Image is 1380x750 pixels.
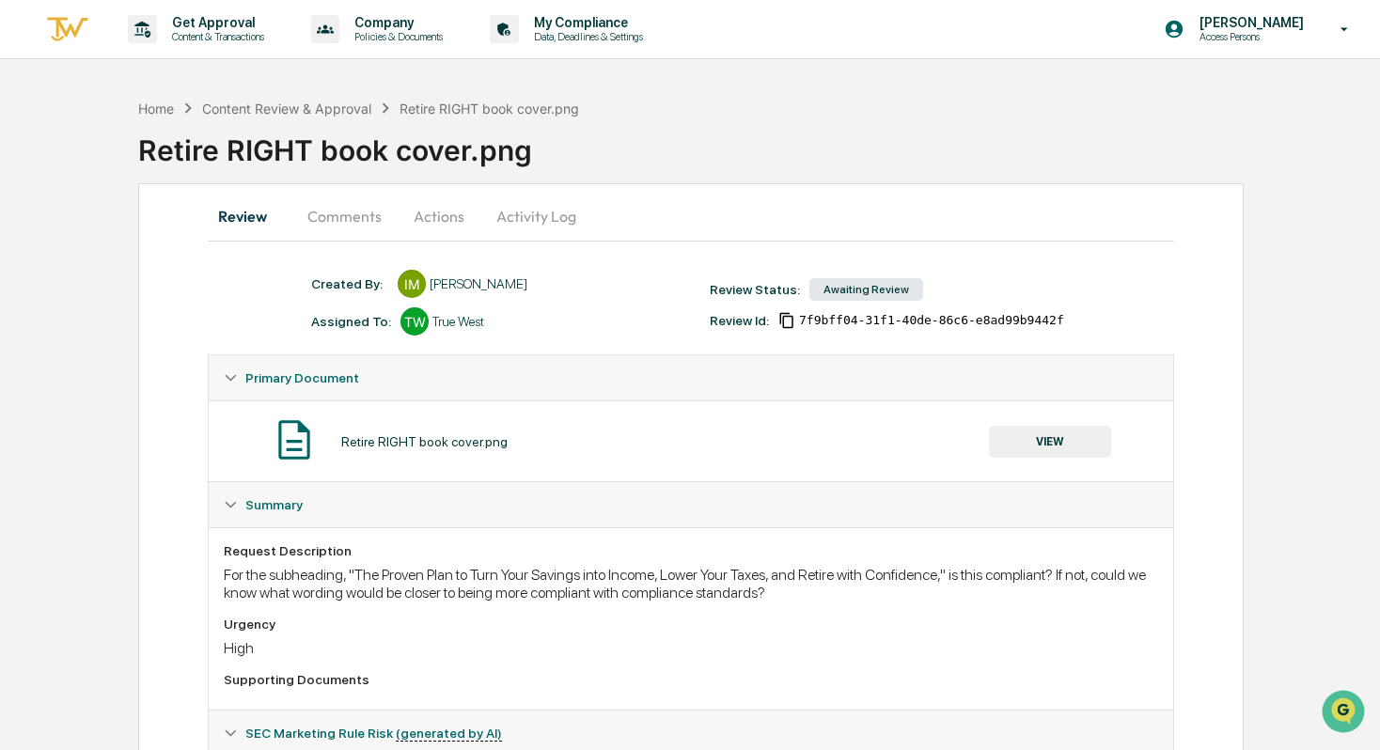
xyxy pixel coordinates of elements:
div: True West [432,314,484,329]
iframe: Open customer support [1320,688,1371,739]
p: [PERSON_NAME] [1184,15,1313,30]
p: Policies & Documents [339,30,452,43]
a: 🖐️Preclearance [11,229,129,263]
div: Created By: ‎ ‎ [311,276,388,291]
div: We're available if you need us! [64,163,238,178]
img: Document Icon [271,416,318,463]
span: SEC Marketing Rule Risk [245,726,502,741]
div: Supporting Documents [224,672,1158,687]
div: Review Status: [710,282,800,297]
button: Actions [397,194,481,239]
span: Preclearance [38,237,121,256]
div: Request Description [224,543,1158,558]
a: 🔎Data Lookup [11,265,126,299]
button: Activity Log [481,194,591,239]
div: IM [398,270,426,298]
div: 🖐️ [19,239,34,254]
div: Review Id: [710,313,769,328]
div: Summary [209,482,1173,527]
span: 7f9bff04-31f1-40de-86c6-e8ad99b9442f [799,313,1064,328]
div: Urgency [224,617,1158,632]
div: Start new chat [64,144,308,163]
div: 🔎 [19,274,34,289]
p: My Compliance [519,15,652,30]
button: Comments [292,194,397,239]
span: Pylon [187,319,227,333]
span: Attestations [155,237,233,256]
span: Data Lookup [38,273,118,291]
span: Summary [245,497,303,512]
a: Powered byPylon [133,318,227,333]
div: Retire RIGHT book cover.png [400,101,579,117]
button: Review [208,194,292,239]
img: logo [45,14,90,45]
p: Access Persons [1184,30,1313,43]
div: Awaiting Review [809,278,923,301]
p: Get Approval [157,15,274,30]
div: Retire RIGHT book cover.png [341,434,508,449]
button: VIEW [989,426,1111,458]
div: Summary [209,527,1173,710]
p: How can we help? [19,39,342,70]
div: High [224,639,1158,657]
a: 🗄️Attestations [129,229,241,263]
span: Copy Id [778,312,795,329]
div: 🗄️ [136,239,151,254]
img: 1746055101610-c473b297-6a78-478c-a979-82029cc54cd1 [19,144,53,178]
div: Content Review & Approval [202,101,371,117]
p: Company [339,15,452,30]
div: Retire RIGHT book cover.png [138,118,1380,167]
div: TW [400,307,429,336]
div: For the subheading, "The Proven Plan to Turn Your Savings into Income, Lower Your Taxes, and Reti... [224,566,1158,602]
p: Content & Transactions [157,30,274,43]
button: Start new chat [320,149,342,172]
div: Primary Document [209,355,1173,400]
p: Data, Deadlines & Settings [519,30,652,43]
div: Assigned To: [311,314,391,329]
span: Primary Document [245,370,359,385]
div: Home [138,101,174,117]
u: (generated by AI) [396,726,502,742]
div: [PERSON_NAME] [430,276,527,291]
div: secondary tabs example [208,194,1174,239]
div: Primary Document [209,400,1173,481]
